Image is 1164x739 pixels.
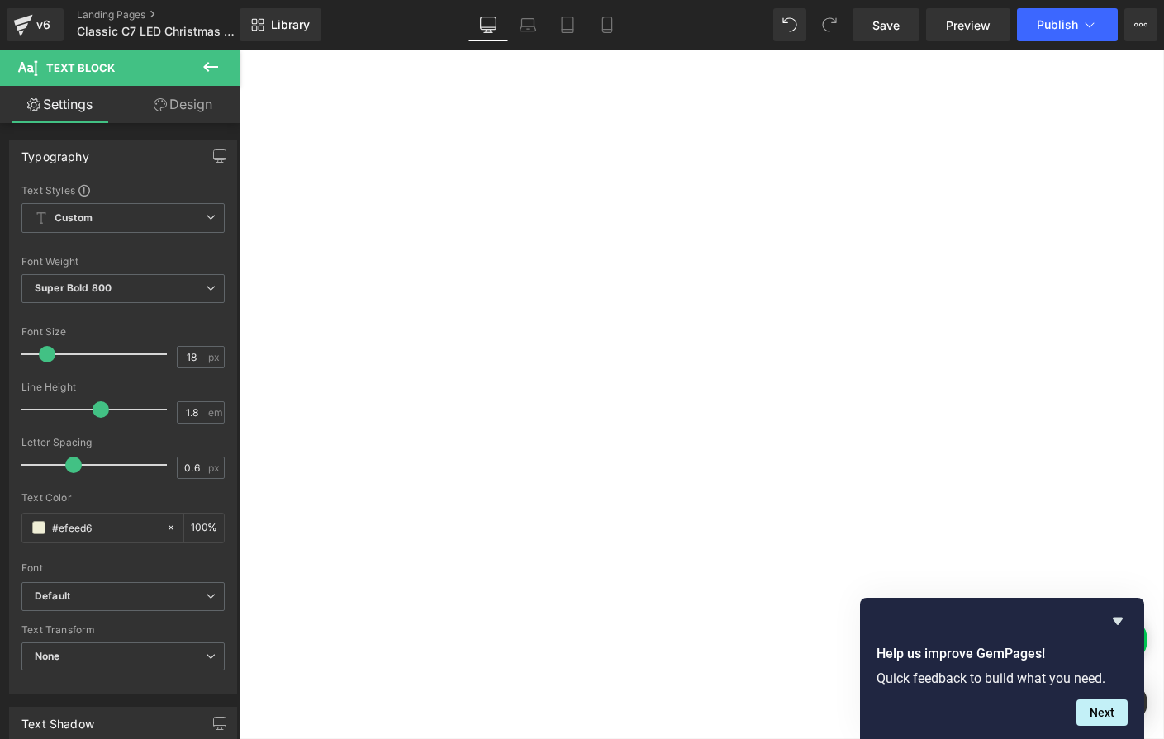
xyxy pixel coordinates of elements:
h2: Help us improve GemPages! [877,644,1128,664]
div: Text Styles [21,183,225,197]
a: New Library [240,8,321,41]
b: Custom [55,211,93,225]
div: Letter Spacing [21,437,225,448]
a: Design [123,86,243,123]
div: Text Color [21,492,225,504]
a: Mobile [587,8,627,41]
button: More [1124,8,1157,41]
span: Text Block [46,61,115,74]
div: % [184,514,224,542]
span: px [208,352,222,362]
button: Redo [813,8,846,41]
p: Quick feedback to build what you need. [877,670,1128,686]
i: Default [35,590,70,604]
span: Save [872,17,900,34]
span: em [208,407,222,418]
button: Hide survey [1108,611,1128,631]
span: Publish [1037,18,1078,31]
b: Super Bold 800 [35,282,112,294]
a: Preview [926,8,1010,41]
button: Undo [773,8,806,41]
span: Library [271,17,310,32]
div: Text Shadow [21,708,94,731]
div: Font [21,562,225,574]
button: Next question [1076,699,1128,726]
div: Font Weight [21,256,225,268]
div: v6 [33,14,54,36]
div: Typography [21,140,89,163]
div: Font Size [21,326,225,338]
button: Publish [1017,8,1118,41]
a: Laptop [508,8,548,41]
div: Text Transform [21,624,225,636]
a: v6 [7,8,64,41]
span: Classic C7 LED Christmas lights | Tru-Tone™ vintage-style LED light bulbs [77,25,235,38]
input: Color [52,519,158,537]
div: Line Height [21,381,225,393]
a: Desktop [468,8,508,41]
div: Help us improve GemPages! [877,611,1128,726]
b: None [35,650,60,662]
a: Tablet [548,8,587,41]
span: px [208,462,222,473]
a: Landing Pages [77,8,267,21]
span: Preview [946,17,991,34]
